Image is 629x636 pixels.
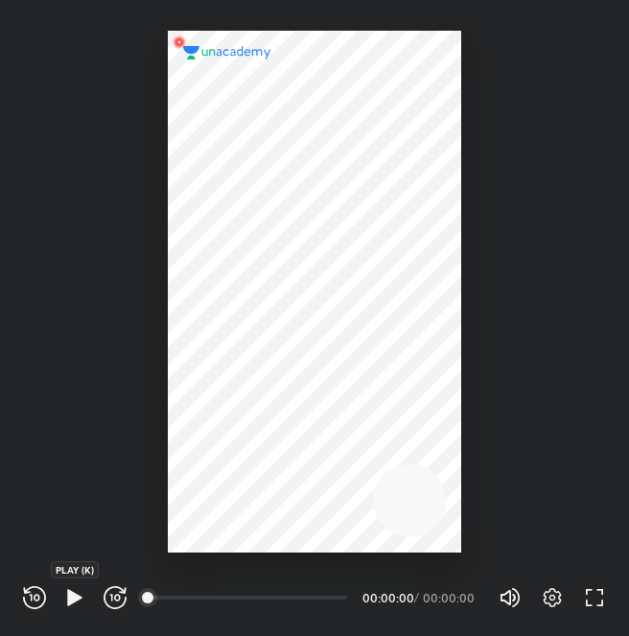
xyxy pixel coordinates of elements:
div: PLAY (K) [51,561,99,578]
div: / [414,592,419,603]
img: wMgqJGBwKWe8AAAAABJRU5ErkJggg== [168,31,191,54]
div: 00:00:00 [362,592,410,603]
img: logo.2a7e12a2.svg [183,46,271,59]
div: 00:00:00 [423,592,476,603]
